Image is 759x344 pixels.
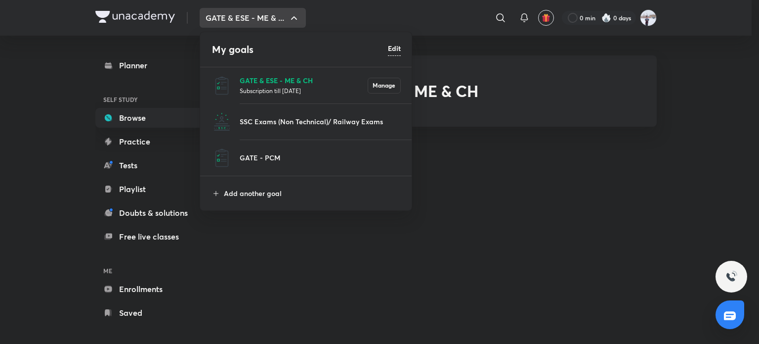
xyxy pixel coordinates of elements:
[240,116,401,127] p: SSC Exams (Non Technical)/ Railway Exams
[212,148,232,168] img: GATE - PCM
[240,152,401,163] p: GATE - PCM
[212,76,232,96] img: GATE & ESE - ME & CH
[240,75,368,86] p: GATE & ESE - ME & CH
[224,188,401,198] p: Add another goal
[240,86,368,96] p: Subscription till [DATE]
[368,78,401,94] button: Manage
[388,43,401,53] h6: Edit
[212,42,388,57] h4: My goals
[212,112,232,132] img: SSC Exams (Non Technical)/ Railway Exams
